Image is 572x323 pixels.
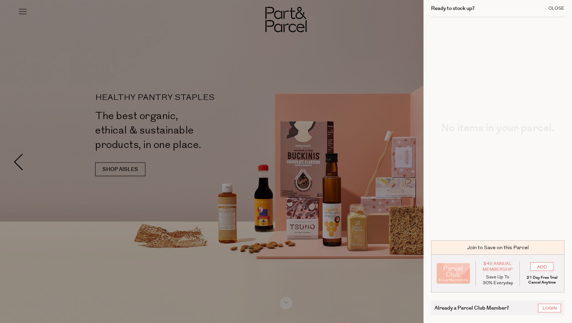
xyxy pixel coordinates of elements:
p: 21 Day Free Trial Cancel Anytime [525,275,559,285]
span: $49 Annual Membership [481,261,515,273]
h2: Ready to stock up? [431,6,475,11]
h2: No items in your parcel. [431,123,564,133]
p: Save Up To 30% Everyday [481,274,515,286]
div: Join to Save on this Parcel [431,240,564,255]
input: ADD [530,262,553,271]
span: Already a Parcel Club Member? [434,304,509,312]
a: Login [538,304,561,312]
div: Close [548,6,564,11]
